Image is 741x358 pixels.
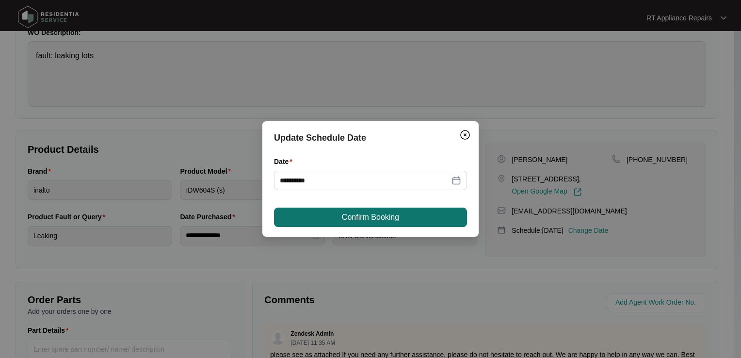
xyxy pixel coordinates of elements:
button: Confirm Booking [274,208,467,227]
label: Date [274,157,296,166]
div: Update Schedule Date [274,131,467,145]
span: Confirm Booking [342,212,399,223]
input: Date [280,175,450,186]
img: closeCircle [459,129,471,141]
button: Close [457,127,473,143]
